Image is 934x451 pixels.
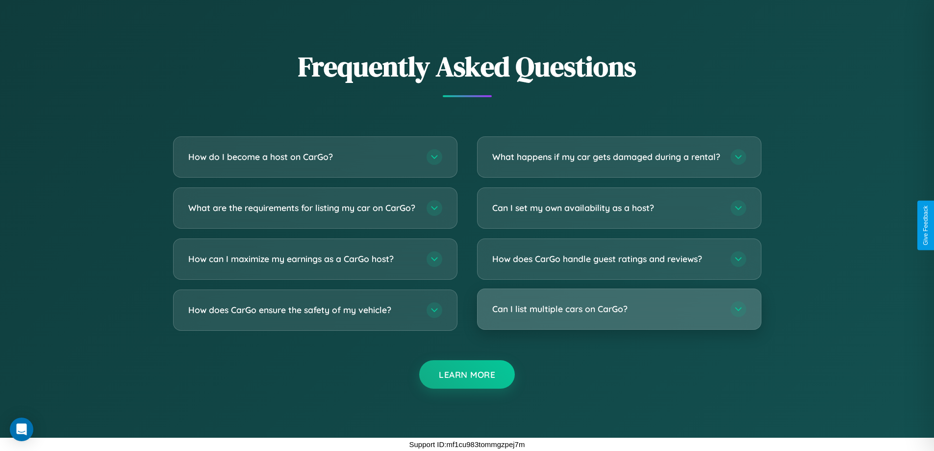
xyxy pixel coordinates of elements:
h3: How does CarGo handle guest ratings and reviews? [492,253,721,265]
button: Learn More [419,360,515,389]
div: Give Feedback [922,206,929,245]
h3: How does CarGo ensure the safety of my vehicle? [188,304,417,316]
h3: What are the requirements for listing my car on CarGo? [188,202,417,214]
h3: What happens if my car gets damaged during a rental? [492,151,721,163]
h2: Frequently Asked Questions [173,48,761,85]
h3: Can I set my own availability as a host? [492,202,721,214]
h3: Can I list multiple cars on CarGo? [492,303,721,315]
h3: How do I become a host on CarGo? [188,151,417,163]
div: Open Intercom Messenger [10,418,33,441]
p: Support ID: mf1cu983tommgzpej7m [409,438,525,451]
h3: How can I maximize my earnings as a CarGo host? [188,253,417,265]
